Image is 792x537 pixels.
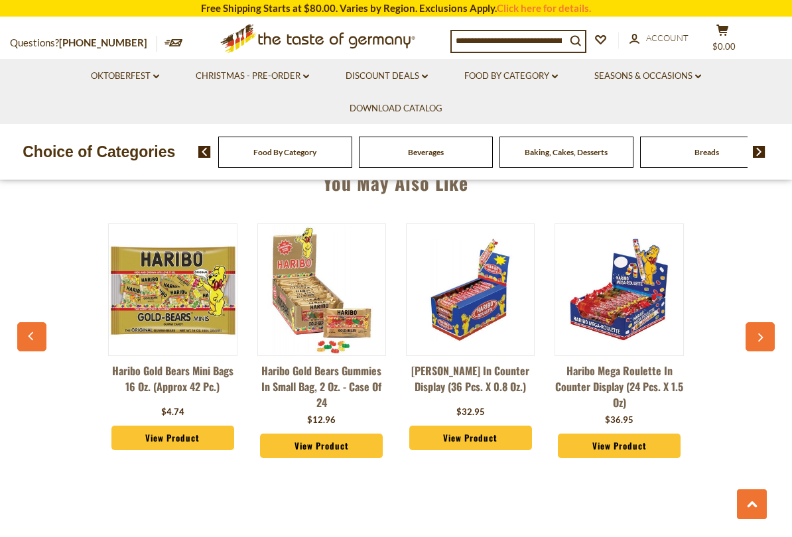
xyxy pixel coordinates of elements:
p: Questions? [10,34,157,52]
a: Beverages [408,147,444,157]
a: [PHONE_NUMBER] [59,36,147,48]
a: Haribo Mega Roulette in Counter Display (24 pcs. x 1.5 oz) [555,363,683,410]
button: $0.00 [702,24,742,57]
a: Haribo Gold Bears Gummies in Small Bag, 2 oz. - Case of 24 [257,363,386,410]
a: Download Catalog [350,101,442,116]
span: $0.00 [712,41,736,52]
div: $36.95 [605,414,633,427]
a: Breads [694,147,719,157]
div: $12.96 [307,414,336,427]
a: Haribo Gold Bears Mini Bags 16 oz. (Approx 42 pc.) [108,363,237,402]
a: Baking, Cakes, Desserts [525,147,608,157]
a: Click here for details. [497,2,591,14]
img: Haribo Gold Bears Gummies in Small Bag, 2 oz. - Case of 24 [258,226,385,353]
span: Account [646,32,689,43]
a: Oktoberfest [91,69,159,84]
a: Food By Category [253,147,316,157]
img: next arrow [753,146,765,158]
a: Seasons & Occasions [594,69,701,84]
a: View Product [409,426,532,451]
div: $32.95 [456,406,485,419]
img: Haribo Roulette in Counter Display (36 pcs. x 0.8 oz.) [407,226,534,353]
a: Discount Deals [346,69,428,84]
a: Account [629,31,689,46]
div: $4.74 [161,406,184,419]
img: Haribo Mega Roulette in Counter Display (24 pcs. x 1.5 oz) [555,226,683,353]
a: Food By Category [464,69,558,84]
a: Christmas - PRE-ORDER [196,69,309,84]
a: View Product [111,426,234,451]
a: View Product [558,434,681,459]
img: previous arrow [198,146,211,158]
a: View Product [260,434,383,459]
a: [PERSON_NAME] in Counter Display (36 pcs. x 0.8 oz.) [406,363,535,402]
img: Haribo Gold Bears Mini Bags 16 oz. (Approx 42 pc.) [109,226,236,353]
